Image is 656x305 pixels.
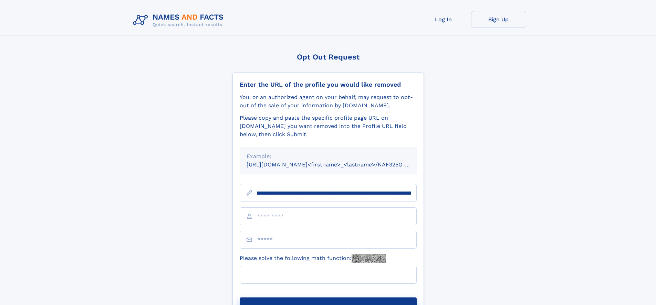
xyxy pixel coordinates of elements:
[232,53,424,61] div: Opt Out Request
[416,11,471,28] a: Log In
[240,93,417,110] div: You, or an authorized agent on your behalf, may request to opt-out of the sale of your informatio...
[130,11,229,30] img: Logo Names and Facts
[240,114,417,139] div: Please copy and paste the specific profile page URL on [DOMAIN_NAME] you want removed into the Pr...
[247,152,410,161] div: Example:
[471,11,526,28] a: Sign Up
[240,254,386,263] label: Please solve the following math function:
[247,161,430,168] small: [URL][DOMAIN_NAME]<firstname>_<lastname>/NAF325G-xxxxxxxx
[240,81,417,88] div: Enter the URL of the profile you would like removed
